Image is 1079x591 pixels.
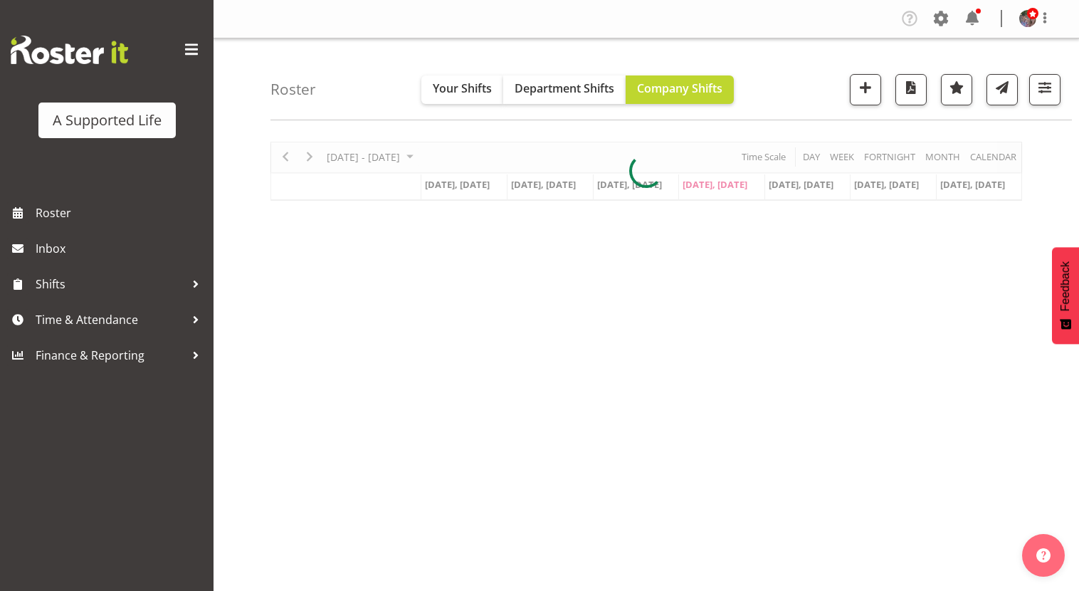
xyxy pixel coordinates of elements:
[941,74,972,105] button: Highlight an important date within the roster.
[986,74,1018,105] button: Send a list of all shifts for the selected filtered period to all rostered employees.
[515,80,614,96] span: Department Shifts
[850,74,881,105] button: Add a new shift
[1036,548,1051,563] img: help-xxl-2.png
[433,80,492,96] span: Your Shifts
[36,202,206,224] span: Roster
[36,238,206,259] span: Inbox
[626,75,734,104] button: Company Shifts
[1019,10,1036,27] img: rebecca-batesb34ca9c4cab83ab085f7a62cef5c7591.png
[421,75,503,104] button: Your Shifts
[36,309,185,330] span: Time & Attendance
[1029,74,1060,105] button: Filter Shifts
[11,36,128,64] img: Rosterit website logo
[637,80,722,96] span: Company Shifts
[36,273,185,295] span: Shifts
[36,345,185,366] span: Finance & Reporting
[1052,247,1079,344] button: Feedback - Show survey
[1059,261,1072,311] span: Feedback
[503,75,626,104] button: Department Shifts
[53,110,162,131] div: A Supported Life
[270,81,316,98] h4: Roster
[895,74,927,105] button: Download a PDF of the roster according to the set date range.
